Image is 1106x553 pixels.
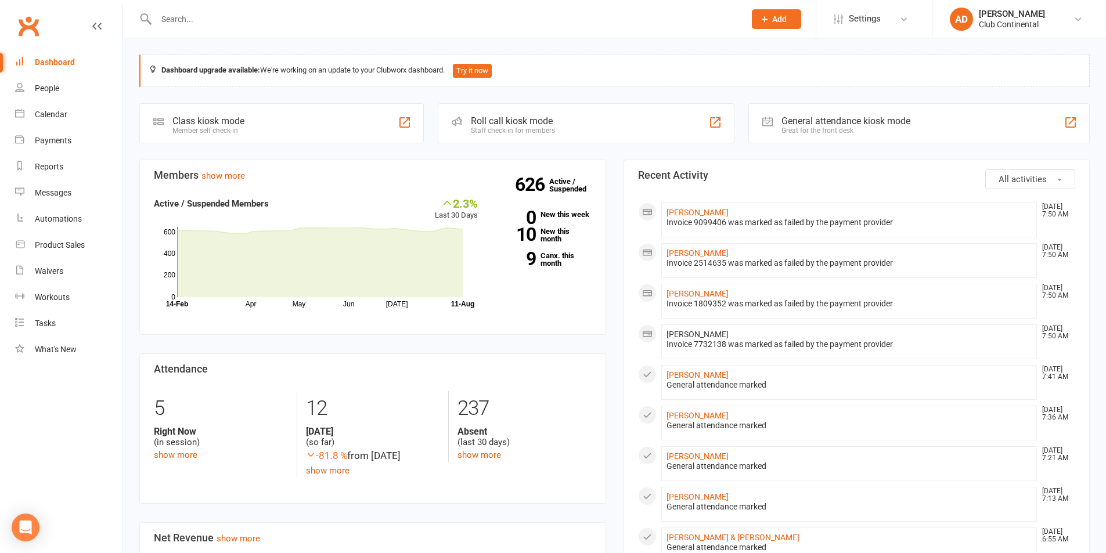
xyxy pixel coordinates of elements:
div: Waivers [35,266,63,276]
div: Staff check-in for members [471,126,555,135]
a: show more [201,171,245,181]
a: Tasks [15,310,123,337]
a: Calendar [15,102,123,128]
strong: Absent [457,426,591,437]
a: [PERSON_NAME] & [PERSON_NAME] [667,533,799,542]
time: [DATE] 6:55 AM [1036,528,1075,543]
div: Class kiosk mode [172,115,244,126]
a: Automations [15,206,123,232]
div: Dashboard [35,57,75,67]
time: [DATE] 7:36 AM [1036,406,1075,421]
div: Reports [35,162,63,171]
span: [PERSON_NAME] [667,330,729,339]
a: [PERSON_NAME] [667,208,729,217]
time: [DATE] 7:21 AM [1036,447,1075,462]
div: [PERSON_NAME] [979,9,1045,19]
h3: Net Revenue [154,532,592,544]
div: What's New [35,345,77,354]
a: Payments [15,128,123,154]
div: General attendance kiosk mode [781,115,910,126]
span: -81.8 % [306,450,347,461]
a: show more [154,450,197,460]
div: People [35,84,59,93]
a: show more [457,450,501,460]
button: All activities [985,169,1075,189]
div: General attendance marked [667,380,1032,390]
div: Roll call kiosk mode [471,115,555,126]
input: Search... [153,11,737,27]
strong: 10 [495,226,536,243]
a: [PERSON_NAME] [667,411,729,420]
div: AD [950,8,973,31]
div: Invoice 1809352 was marked as failed by the payment provider [667,299,1032,309]
a: show more [306,465,350,476]
div: General attendance marked [667,543,1032,552]
a: [PERSON_NAME] [667,451,729,461]
div: Invoice 9099406 was marked as failed by the payment provider [667,218,1032,227]
time: [DATE] 7:50 AM [1036,203,1075,218]
div: 2.3% [435,197,478,209]
a: 626Active / Suspended [549,169,600,201]
a: Dashboard [15,49,123,75]
div: Automations [35,214,82,223]
div: Tasks [35,319,56,328]
span: Settings [849,6,881,32]
span: Add [772,15,787,24]
div: General attendance marked [667,461,1032,471]
div: Workouts [35,292,70,302]
h3: Recent Activity [638,169,1076,181]
h3: Members [154,169,592,181]
div: Invoice 2514635 was marked as failed by the payment provider [667,258,1032,268]
a: [PERSON_NAME] [667,370,729,379]
span: All activities [999,174,1047,185]
a: Messages [15,180,123,206]
div: General attendance marked [667,421,1032,431]
div: 12 [306,391,439,426]
time: [DATE] 7:50 AM [1036,284,1075,299]
div: Last 30 Days [435,197,478,222]
div: Club Continental [979,19,1045,30]
strong: Right Now [154,426,288,437]
a: 0New this week [495,211,592,218]
a: What's New [15,337,123,363]
div: (last 30 days) [457,426,591,448]
div: General attendance marked [667,502,1032,512]
div: Payments [35,136,71,145]
button: Add [752,9,801,29]
time: [DATE] 7:13 AM [1036,487,1075,503]
a: People [15,75,123,102]
button: Try it now [453,64,492,78]
div: Invoice 7732138 was marked as failed by the payment provider [667,339,1032,349]
strong: 0 [495,209,536,226]
div: We're working on an update to your Clubworx dashboard. [139,55,1090,87]
h3: Attendance [154,363,592,375]
strong: 9 [495,250,536,268]
div: Calendar [35,110,67,119]
div: Member self check-in [172,126,244,135]
div: Product Sales [35,240,85,250]
time: [DATE] 7:50 AM [1036,325,1075,340]
div: (so far) [306,426,439,448]
div: 237 [457,391,591,426]
a: show more [217,533,260,544]
a: [PERSON_NAME] [667,492,729,501]
strong: 626 [515,176,549,193]
div: 5 [154,391,288,426]
div: (in session) [154,426,288,448]
a: 9Canx. this month [495,252,592,267]
a: [PERSON_NAME] [667,248,729,258]
div: from [DATE] [306,448,439,464]
a: 10New this month [495,227,592,243]
time: [DATE] 7:50 AM [1036,244,1075,259]
a: Workouts [15,284,123,310]
div: Open Intercom Messenger [12,514,39,541]
a: Reports [15,154,123,180]
a: Waivers [15,258,123,284]
div: Messages [35,188,71,197]
strong: Active / Suspended Members [154,198,269,209]
a: [PERSON_NAME] [667,289,729,298]
a: Product Sales [15,232,123,258]
time: [DATE] 7:41 AM [1036,366,1075,381]
strong: Dashboard upgrade available: [161,66,260,74]
div: Great for the front desk [781,126,910,135]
